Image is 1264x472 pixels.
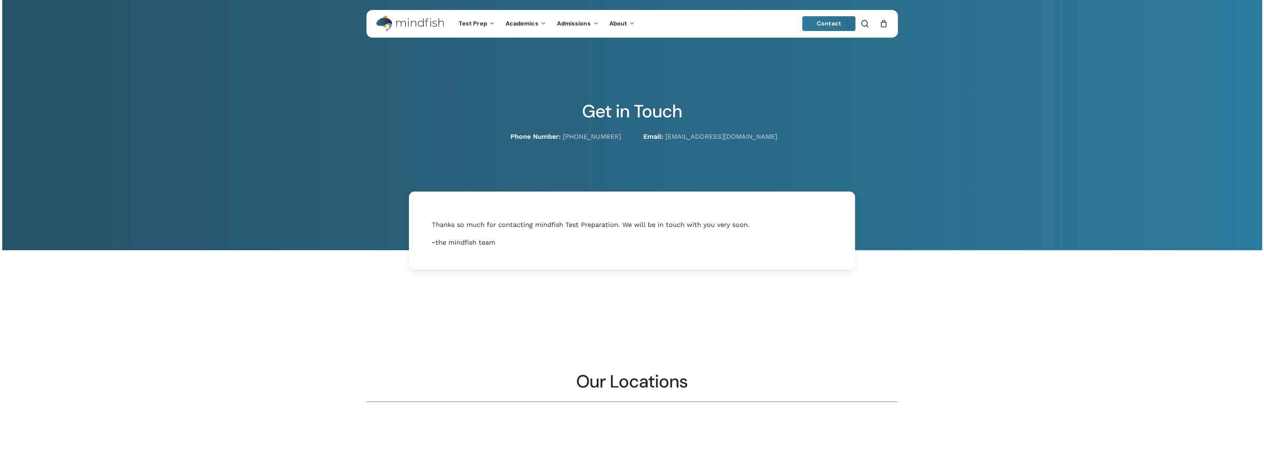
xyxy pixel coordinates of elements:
[551,21,604,27] a: Admissions
[453,10,640,38] nav: Main Menu
[643,132,663,140] strong: Email:
[459,20,487,27] span: Test Prep
[665,132,777,140] a: [EMAIL_ADDRESS][DOMAIN_NAME]
[604,21,640,27] a: About
[817,20,841,27] span: Contact
[557,20,591,27] span: Admissions
[510,132,561,140] strong: Phone Number:
[366,101,898,122] h2: Get in Touch
[366,371,898,392] h2: Our Locations
[506,20,538,27] span: Academics
[453,21,500,27] a: Test Prep
[563,132,621,140] a: [PHONE_NUMBER]
[432,220,832,247] div: Thanks so much for contacting mindfish Test Preparation. We will be in touch with you very soon. ...
[802,16,855,31] a: Contact
[500,21,551,27] a: Academics
[609,20,627,27] span: About
[880,20,888,28] a: Cart
[366,10,898,38] header: Main Menu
